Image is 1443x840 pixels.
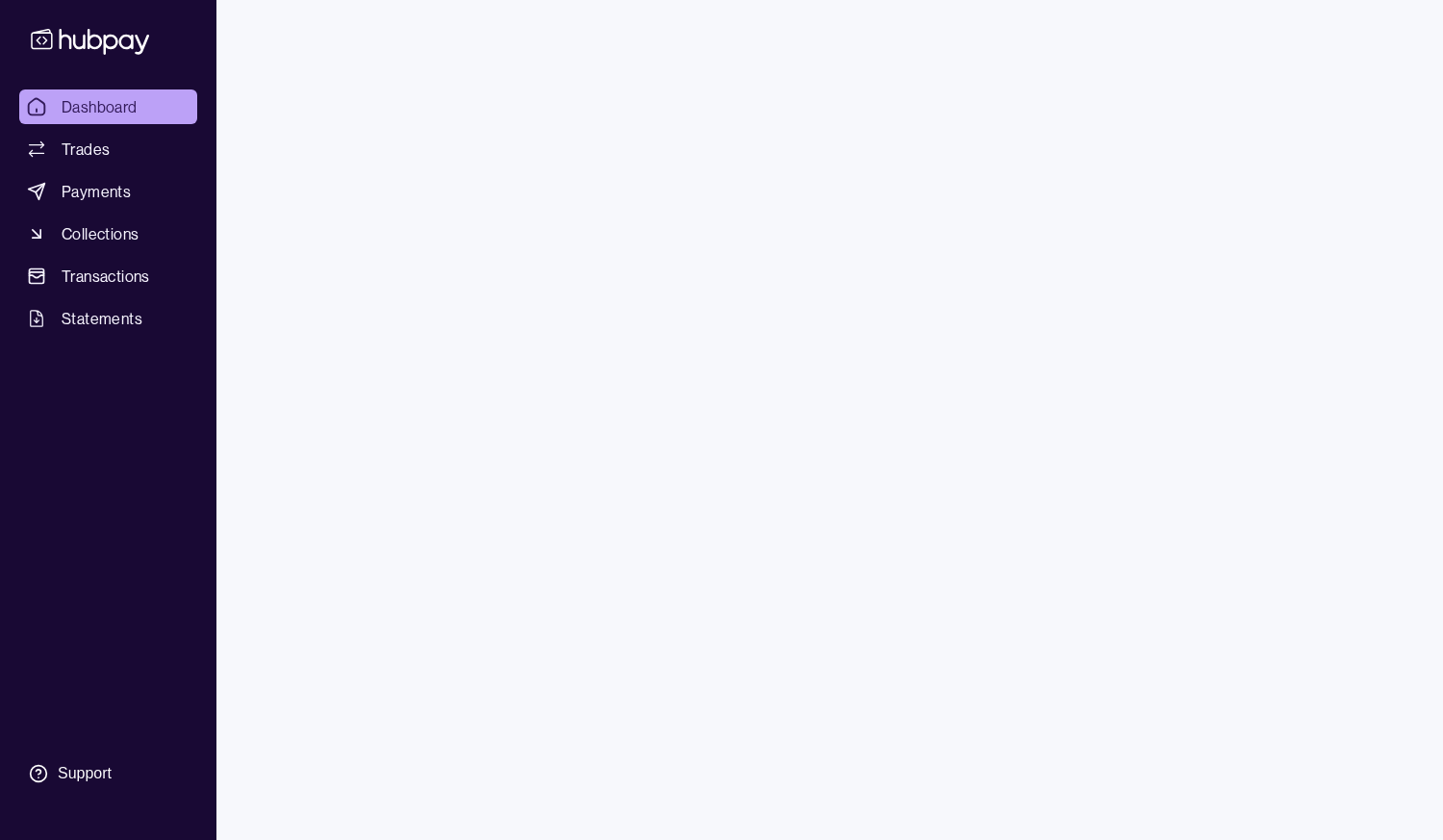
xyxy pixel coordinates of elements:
span: Dashboard [62,95,138,118]
span: Payments [62,180,131,203]
a: Trades [19,132,197,166]
a: Dashboard [19,89,197,124]
span: Trades [62,138,110,161]
a: Payments [19,174,197,209]
a: Statements [19,301,197,336]
a: Transactions [19,259,197,293]
a: Collections [19,216,197,251]
span: Collections [62,222,139,245]
span: Statements [62,307,142,330]
span: Transactions [62,265,150,288]
div: Support [58,763,112,784]
a: Support [19,753,197,794]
